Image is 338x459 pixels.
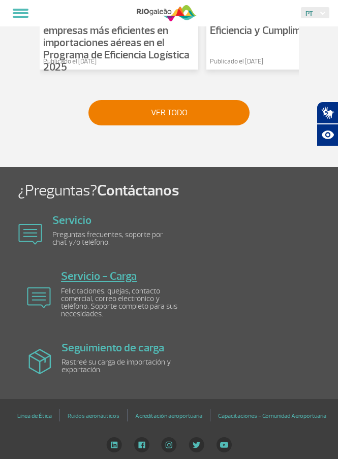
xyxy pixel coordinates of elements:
img: icono de avión [18,224,42,245]
button: Recursos de asistencia abiertos. [317,124,338,146]
a: Capacitaciones - Comunidad Aeroportuaria [218,409,326,423]
img: Facebook [134,437,149,452]
img: YouTube [217,437,232,452]
font: ¿Preguntas? [18,181,97,200]
font: Rastreé su carga de importación y exportación. [62,357,171,375]
a: Seguimiento de carga [62,341,164,355]
a: Servicio [52,213,91,227]
button: VER TODO [88,100,250,125]
font: RIOgaleão reconoce a las empresas más eficientes en importaciones aéreas en el Programa de Eficie... [43,12,190,74]
font: Contáctanos [97,181,179,200]
font: Ruidos aeronáuticos [68,412,119,420]
font: Felicitaciones, quejas, contacto comercial, correo electrónico y teléfono. Soporte completo para ... [61,286,177,319]
img: Gorjeo [189,437,204,452]
a: Línea de Ética [17,409,52,423]
img: icono de avión [27,287,51,308]
font: Acreditación aeroportuaria [135,412,202,420]
font: Preguntas frecuentes, soporte por chat y/o teléfono. [52,230,163,247]
font: Publicado el [DATE] [43,57,97,65]
font: Publicado el [DATE] [210,57,263,65]
a: Ruidos aeronáuticos [68,409,119,423]
button: Traductor de lenguaje de señas abierto. [317,102,338,124]
img: Instagram [161,437,177,452]
img: LinkedIn [106,437,122,452]
a: Acreditación aeroportuaria [135,409,202,423]
div: Complemento de accesibilidad Hand Talk. [317,102,338,146]
font: VER TODO [151,108,188,118]
img: icono de avión [28,349,51,374]
font: Capacitaciones - Comunidad Aeroportuaria [218,412,326,420]
font: Línea de Ética [17,412,52,420]
a: Servicio - Carga [61,269,137,283]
